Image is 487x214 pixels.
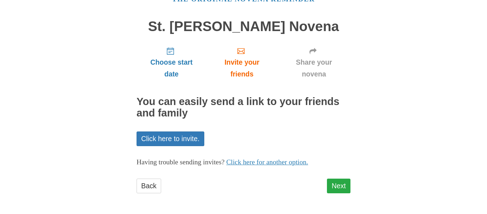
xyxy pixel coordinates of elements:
a: Click here to invite. [137,131,204,146]
a: Click here for another option. [226,158,308,166]
a: Invite your friends [206,41,277,84]
a: Back [137,179,161,193]
a: Share your novena [277,41,350,84]
span: Having trouble sending invites? [137,158,225,166]
span: Share your novena [284,56,343,80]
span: Invite your friends [214,56,270,80]
h2: You can easily send a link to your friends and family [137,96,350,119]
a: Choose start date [137,41,206,84]
h1: St. [PERSON_NAME] Novena [137,19,350,34]
span: Choose start date [144,56,199,80]
a: Next [327,179,350,193]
